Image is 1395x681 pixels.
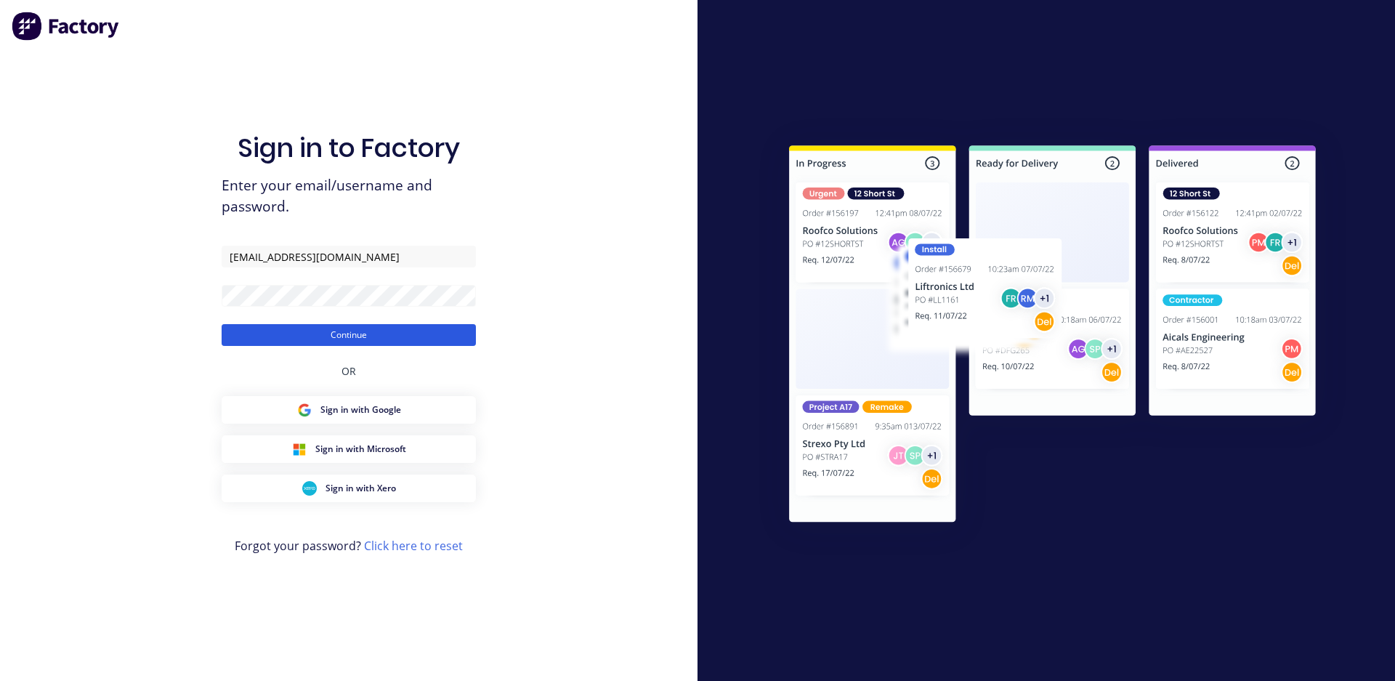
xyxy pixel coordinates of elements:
button: Continue [222,324,476,346]
span: Enter your email/username and password. [222,175,476,217]
img: Sign in [757,116,1348,557]
img: Xero Sign in [302,481,317,496]
button: Google Sign inSign in with Google [222,396,476,424]
span: Sign in with Xero [325,482,396,495]
span: Forgot your password? [235,537,463,555]
h1: Sign in to Factory [238,132,460,164]
span: Sign in with Google [320,403,401,416]
img: Microsoft Sign in [292,442,307,456]
a: Click here to reset [364,538,463,554]
img: Google Sign in [297,403,312,417]
div: OR [341,346,356,396]
span: Sign in with Microsoft [315,443,406,456]
button: Xero Sign inSign in with Xero [222,475,476,502]
button: Microsoft Sign inSign in with Microsoft [222,435,476,463]
input: Email/Username [222,246,476,267]
img: Factory [12,12,121,41]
